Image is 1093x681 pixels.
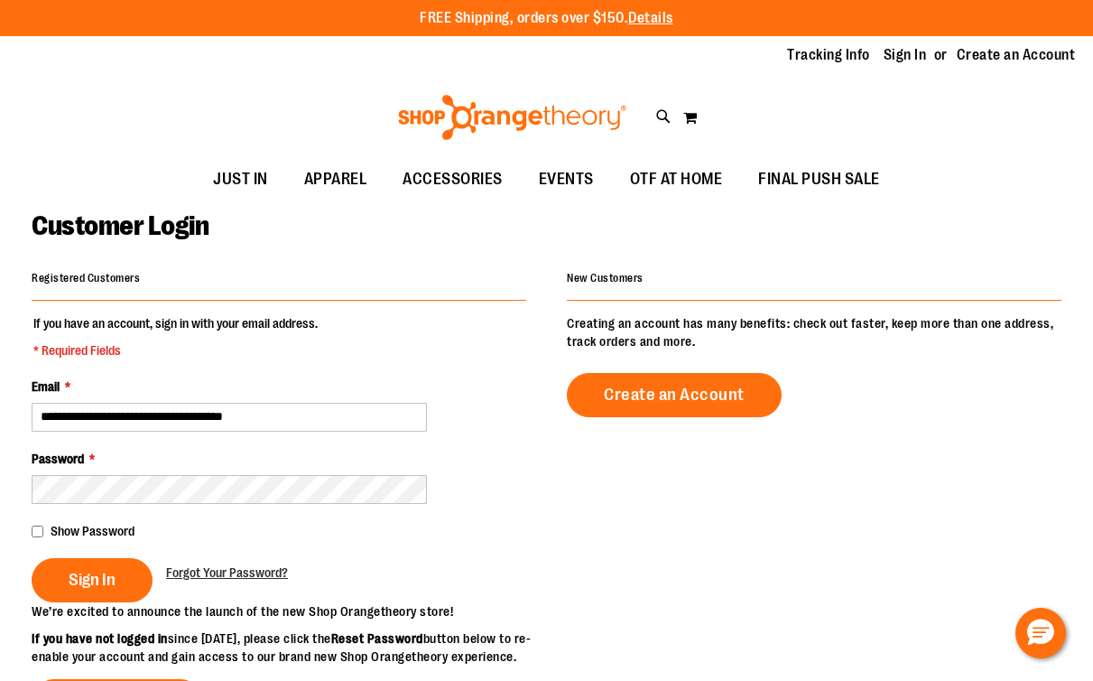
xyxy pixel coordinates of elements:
[286,159,385,201] a: APPAREL
[612,159,741,201] a: OTF AT HOME
[32,379,60,394] span: Email
[195,159,286,201] a: JUST IN
[403,159,503,200] span: ACCESSORIES
[32,602,547,620] p: We’re excited to announce the launch of the new Shop Orangetheory store!
[32,210,208,241] span: Customer Login
[32,631,168,646] strong: If you have not logged in
[539,159,594,200] span: EVENTS
[604,385,745,405] span: Create an Account
[420,8,673,29] p: FREE Shipping, orders over $150.
[1015,608,1066,658] button: Hello, have a question? Let’s chat.
[957,45,1076,65] a: Create an Account
[33,341,318,359] span: * Required Fields
[567,373,782,417] a: Create an Account
[32,314,320,359] legend: If you have an account, sign in with your email address.
[884,45,927,65] a: Sign In
[166,564,288,582] a: Forgot Your Password?
[304,159,367,200] span: APPAREL
[166,565,288,580] span: Forgot Your Password?
[32,452,84,466] span: Password
[69,570,116,590] span: Sign In
[787,45,870,65] a: Tracking Info
[32,272,140,285] strong: Registered Customers
[51,524,134,538] span: Show Password
[521,159,612,201] a: EVENTS
[213,159,268,200] span: JUST IN
[630,159,723,200] span: OTF AT HOME
[32,630,547,666] p: since [DATE], please click the button below to re-enable your account and gain access to our bran...
[758,159,880,200] span: FINAL PUSH SALE
[567,272,644,285] strong: New Customers
[395,95,629,140] img: Shop Orangetheory
[384,159,521,201] a: ACCESSORIES
[740,159,898,201] a: FINAL PUSH SALE
[567,314,1061,350] p: Creating an account has many benefits: check out faster, keep more than one address, track orders...
[628,10,673,26] a: Details
[32,558,153,602] button: Sign In
[331,631,423,646] strong: Reset Password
